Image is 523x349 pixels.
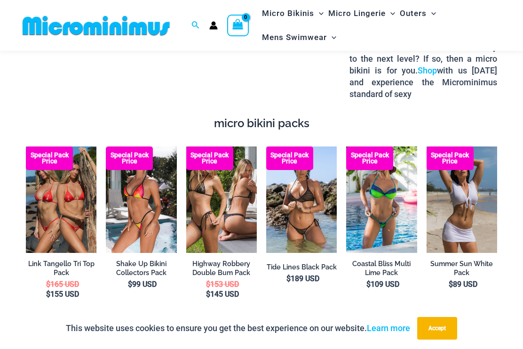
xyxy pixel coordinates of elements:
[266,146,337,253] a: Tide Lines Black 350 Halter Top 470 Thong 04 Tide Lines Black 350 Halter Top 470 Thong 03Tide Lin...
[449,280,477,289] bdi: 89 USD
[346,146,417,252] img: Coastal Bliss Multi Lime 3223 Underwire Top 4275 Micro 07
[349,29,497,100] p: So, are you ready to to embrace the world of Microminimus and take sexy to the next level? If so,...
[346,146,417,252] a: Coastal Bliss Multi Lime 3223 Underwire Top 4275 Micro 07 Coastal Bliss Multi Lime 3223 Underwire...
[26,146,96,252] a: Bikini Pack Bikini Pack BBikini Pack B
[206,280,239,289] bdi: 153 USD
[26,152,73,164] b: Special Pack Price
[46,280,79,289] bdi: 165 USD
[206,290,239,299] bdi: 145 USD
[191,20,200,32] a: Search icon link
[26,146,96,252] img: Bikini Pack
[262,25,327,49] span: Mens Swimwear
[266,263,337,272] a: Tide Lines Black Pack
[19,15,174,36] img: MM SHOP LOGO FLAT
[326,1,397,25] a: Micro LingerieMenu ToggleMenu Toggle
[26,117,497,130] h4: micro bikini packs
[46,290,79,299] bdi: 155 USD
[427,1,436,25] span: Menu Toggle
[209,21,218,30] a: Account icon link
[186,146,257,252] img: Top Bum Pack
[427,146,497,252] img: Summer Sun White 9116 Top 522 Skirt 08
[286,274,291,283] span: $
[397,1,438,25] a: OutersMenu ToggleMenu Toggle
[366,280,399,289] bdi: 109 USD
[367,323,410,333] a: Learn more
[128,280,157,289] bdi: 99 USD
[106,152,153,164] b: Special Pack Price
[449,280,453,289] span: $
[427,146,497,252] a: Summer Sun White 9116 Top 522 Skirt 08 Summer Sun White 9116 Top 522 Skirt 10Summer Sun White 911...
[106,146,176,252] img: Shake Up Sunset 3145 Top 4145 Bottom 04
[262,1,314,25] span: Micro Bikinis
[266,146,337,253] img: Tide Lines Black 350 Halter Top 470 Thong 04
[206,280,210,289] span: $
[366,280,371,289] span: $
[26,260,96,277] a: Link Tangello Tri Top Pack
[260,1,326,25] a: Micro BikinisMenu ToggleMenu Toggle
[400,1,427,25] span: Outers
[418,65,437,75] a: Shop
[266,152,313,164] b: Special Pack Price
[46,290,50,299] span: $
[66,321,410,335] p: This website uses cookies to ensure you get the best experience on our website.
[314,1,324,25] span: Menu Toggle
[186,152,233,164] b: Special Pack Price
[386,1,395,25] span: Menu Toggle
[260,25,339,49] a: Mens SwimwearMenu ToggleMenu Toggle
[106,146,176,252] a: Shake Up Sunset 3145 Top 4145 Bottom 04 Shake Up Sunset 3145 Top 4145 Bottom 05Shake Up Sunset 31...
[327,25,336,49] span: Menu Toggle
[346,260,417,277] a: Coastal Bliss Multi Lime Pack
[427,152,474,164] b: Special Pack Price
[286,274,319,283] bdi: 189 USD
[128,280,132,289] span: $
[227,15,249,36] a: View Shopping Cart, empty
[186,146,257,252] a: Top Bum Pack Highway Robbery Black Gold 305 Tri Top 456 Micro 05Highway Robbery Black Gold 305 Tr...
[206,290,210,299] span: $
[427,260,497,277] a: Summer Sun White Pack
[46,280,50,289] span: $
[186,260,257,277] a: Highway Robbery Double Bum Pack
[328,1,386,25] span: Micro Lingerie
[417,317,457,340] button: Accept
[106,260,176,277] a: Shake Up Bikini Collectors Pack
[346,152,393,164] b: Special Pack Price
